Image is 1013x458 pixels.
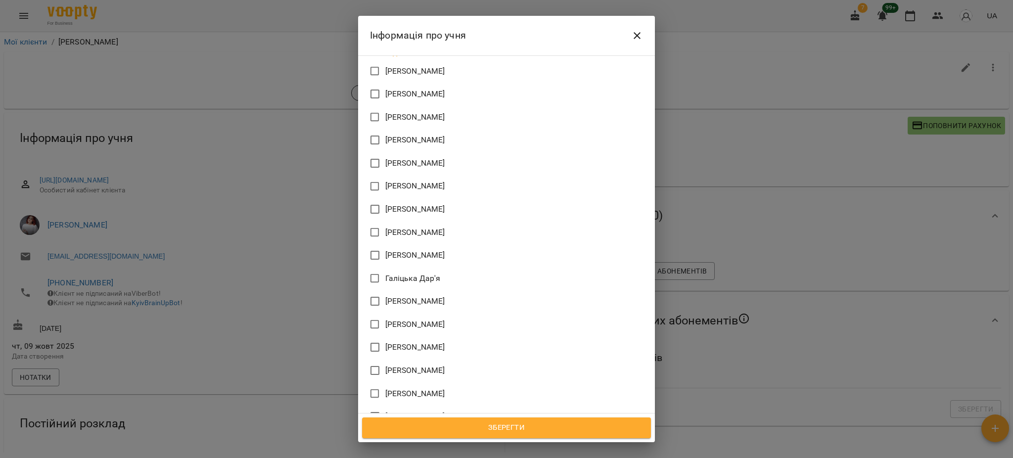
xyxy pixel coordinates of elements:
[385,273,441,284] span: Галіцька Дар'я
[385,341,445,353] span: [PERSON_NAME]
[625,24,649,47] button: Close
[385,180,445,192] span: [PERSON_NAME]
[385,88,445,100] span: [PERSON_NAME]
[385,203,445,215] span: [PERSON_NAME]
[385,365,445,376] span: [PERSON_NAME]
[385,411,445,422] span: [PERSON_NAME]
[385,388,445,400] span: [PERSON_NAME]
[362,417,651,438] button: Зберегти
[385,134,445,146] span: [PERSON_NAME]
[385,65,445,77] span: [PERSON_NAME]
[385,295,445,307] span: [PERSON_NAME]
[370,49,643,57] label: Викладач
[385,319,445,330] span: [PERSON_NAME]
[373,421,640,434] span: Зберегти
[385,111,445,123] span: [PERSON_NAME]
[385,227,445,238] span: [PERSON_NAME]
[385,157,445,169] span: [PERSON_NAME]
[370,28,466,43] h6: Інформація про учня
[385,249,445,261] span: [PERSON_NAME]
